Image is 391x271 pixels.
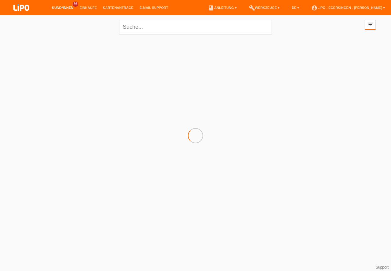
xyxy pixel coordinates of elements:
i: filter_list [367,21,374,28]
input: Suche... [119,20,272,34]
a: Kartenanträge [100,6,137,9]
a: bookAnleitung ▾ [205,6,239,9]
i: account_circle [311,5,317,11]
span: 36 [73,2,78,7]
a: LIPO pay [6,13,37,17]
a: buildWerkzeuge ▾ [246,6,283,9]
a: DE ▾ [289,6,302,9]
i: build [249,5,255,11]
a: Kund*innen [49,6,76,9]
i: book [208,5,214,11]
a: E-Mail Support [137,6,171,9]
a: Einkäufe [76,6,100,9]
a: Support [376,265,389,269]
a: account_circleLIPO - Egerkingen - [PERSON_NAME] ▾ [308,6,388,9]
